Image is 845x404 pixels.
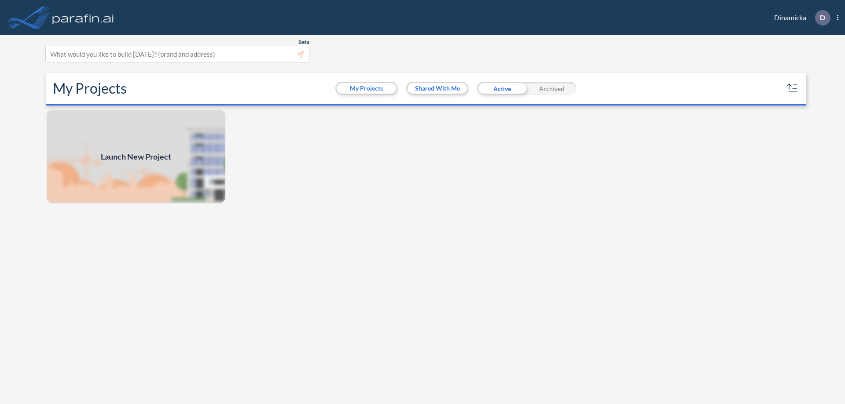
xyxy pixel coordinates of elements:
[785,81,799,95] button: sort
[337,83,396,94] button: My Projects
[53,80,127,97] h2: My Projects
[101,151,171,163] span: Launch New Project
[298,39,309,46] span: Beta
[477,82,527,95] div: Active
[820,14,825,22] p: D
[761,10,838,25] div: Dinamicka
[46,109,226,204] img: add
[46,109,226,204] a: Launch New Project
[51,9,116,26] img: logo
[527,82,577,95] div: Archived
[408,83,467,94] button: Shared With Me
